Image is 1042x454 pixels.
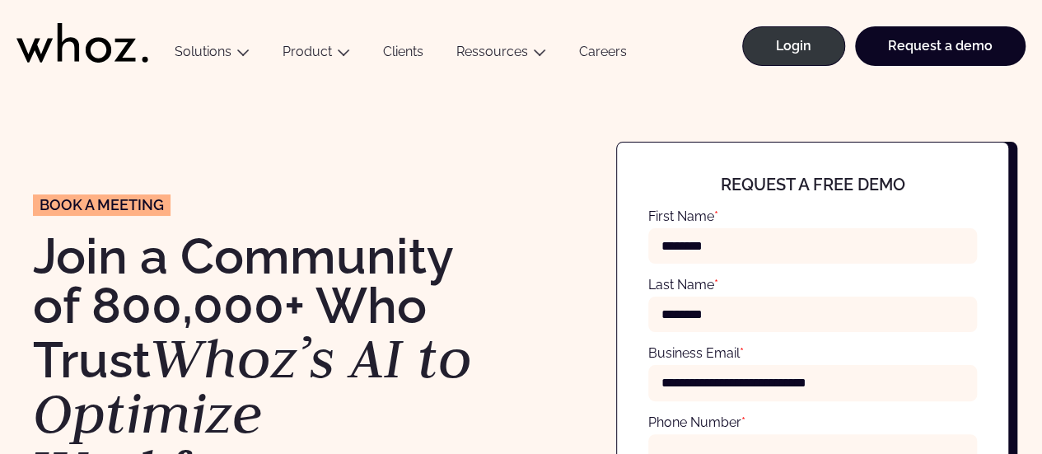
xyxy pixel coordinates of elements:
label: Phone Number [648,414,745,430]
a: Careers [563,44,643,66]
a: Login [742,26,845,66]
h4: Request a free demo [665,176,960,194]
button: Ressources [440,44,563,66]
button: Product [266,44,367,66]
span: Book a meeting [40,198,164,213]
a: Request a demo [855,26,1026,66]
iframe: Chatbot [933,345,1019,431]
a: Clients [367,44,440,66]
label: First Name [648,208,718,224]
label: Last Name [648,277,718,293]
button: Solutions [158,44,266,66]
label: Business Email [648,345,744,361]
a: Product [283,44,332,59]
a: Ressources [456,44,528,59]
